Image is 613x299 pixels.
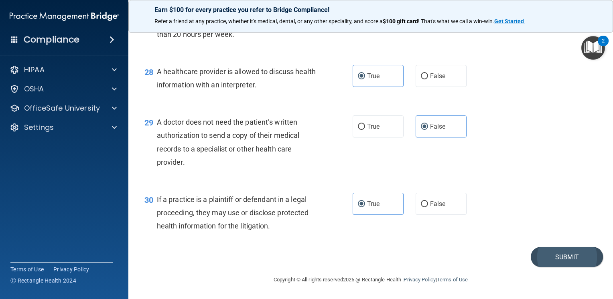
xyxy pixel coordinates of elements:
[24,103,100,113] p: OfficeSafe University
[421,73,428,79] input: False
[494,18,525,24] a: Get Started
[494,18,524,24] strong: Get Started
[581,36,605,60] button: Open Resource Center, 2 new notifications
[358,124,365,130] input: True
[24,65,45,75] p: HIPAA
[154,6,587,14] p: Earn $100 for every practice you refer to Bridge Compliance!
[24,84,44,94] p: OSHA
[358,201,365,207] input: True
[430,200,446,208] span: False
[157,118,300,166] span: A doctor does not need the patient’s written authorization to send a copy of their medical record...
[10,277,76,285] span: Ⓒ Rectangle Health 2024
[157,195,309,230] span: If a practice is a plaintiff or defendant in a legal proceeding, they may use or disclose protect...
[10,123,117,132] a: Settings
[53,265,89,273] a: Privacy Policy
[144,67,153,77] span: 28
[144,118,153,127] span: 29
[383,18,418,24] strong: $100 gift card
[421,124,428,130] input: False
[602,41,605,51] div: 2
[10,8,119,24] img: PMB logo
[10,103,117,113] a: OfficeSafe University
[367,72,380,80] span: True
[224,267,517,293] div: Copyright © All rights reserved 2025 @ Rectangle Health | |
[531,247,603,267] button: Submit
[154,18,383,24] span: Refer a friend at any practice, whether it's medical, dental, or any other speciality, and score a
[367,123,380,130] span: True
[404,277,435,283] a: Privacy Policy
[10,265,44,273] a: Terms of Use
[24,34,79,45] h4: Compliance
[418,18,494,24] span: ! That's what we call a win-win.
[430,72,446,80] span: False
[10,65,117,75] a: HIPAA
[24,123,54,132] p: Settings
[367,200,380,208] span: True
[437,277,468,283] a: Terms of Use
[157,67,316,89] span: A healthcare provider is allowed to discuss health information with an interpreter.
[430,123,446,130] span: False
[358,73,365,79] input: True
[10,84,117,94] a: OSHA
[421,201,428,207] input: False
[144,195,153,205] span: 30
